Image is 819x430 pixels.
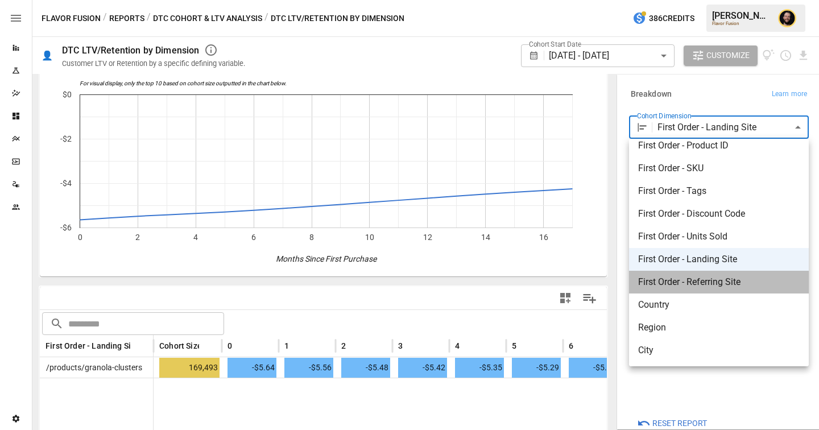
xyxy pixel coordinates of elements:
[638,275,800,289] span: First Order - Referring Site
[638,139,800,152] span: First Order - Product ID
[638,321,800,334] span: Region
[638,184,800,198] span: First Order - Tags
[638,344,800,357] span: City
[638,162,800,175] span: First Order - SKU
[638,298,800,312] span: Country
[638,230,800,243] span: First Order - Units Sold
[638,207,800,221] span: First Order - Discount Code
[638,253,800,266] span: First Order - Landing Site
